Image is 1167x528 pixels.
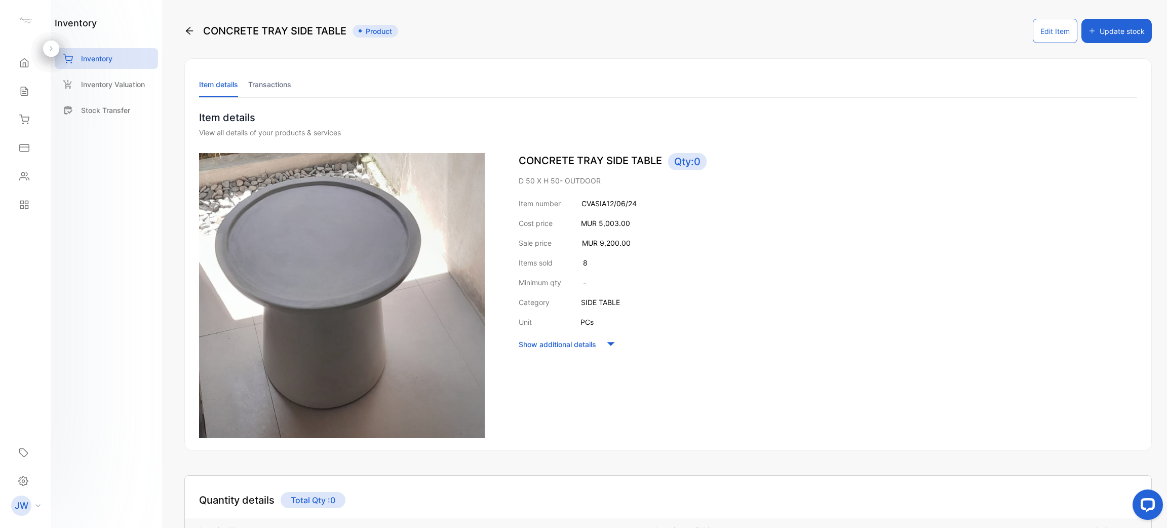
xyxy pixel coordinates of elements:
[519,257,553,268] p: Items sold
[1033,19,1077,43] button: Edit Item
[281,492,345,508] p: Total Qty : 0
[199,127,1137,138] div: View all details of your products & services
[81,79,145,90] p: Inventory Valuation
[519,175,1137,186] p: D 50 X H 50- OUTDOOR
[519,297,550,308] p: Category
[668,153,707,170] span: Qty: 0
[353,25,398,37] span: Product
[519,317,532,327] p: Unit
[184,19,398,43] div: CONCRETE TRAY SIDE TABLE
[519,277,561,288] p: Minimum qty
[248,71,291,97] li: Transactions
[199,153,485,438] img: item
[55,100,158,121] a: Stock Transfer
[81,53,112,64] p: Inventory
[1124,485,1167,528] iframe: LiveChat chat widget
[1081,19,1152,43] button: Update stock
[15,499,28,512] p: JW
[581,198,637,209] p: CVASIA12/06/24
[519,153,1137,170] p: CONCRETE TRAY SIDE TABLE
[55,16,97,30] h1: inventory
[583,277,586,288] p: -
[519,339,596,350] p: Show additional details
[581,219,630,228] span: MUR 5,003.00
[81,105,130,116] p: Stock Transfer
[519,238,552,248] p: Sale price
[199,110,1137,125] p: Item details
[18,13,33,28] img: logo
[519,198,561,209] p: Item number
[519,218,553,229] p: Cost price
[55,74,158,95] a: Inventory Valuation
[199,493,275,508] h4: Quantity details
[580,317,594,327] p: PCs
[55,48,158,69] a: Inventory
[199,71,238,97] li: Item details
[583,257,588,268] p: 8
[582,239,631,247] span: MUR 9,200.00
[581,297,620,308] p: SIDE TABLE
